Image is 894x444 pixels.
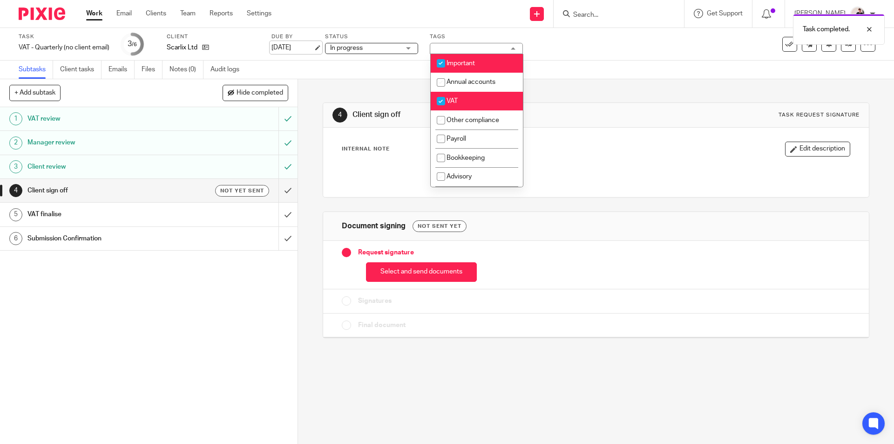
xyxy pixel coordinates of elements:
div: 3 [128,39,137,49]
p: Internal Note [342,145,390,153]
h1: Client sign off [27,184,189,198]
a: Client tasks [60,61,102,79]
label: Due by [271,33,313,41]
span: Hide completed [237,89,283,97]
span: Final document [358,321,406,330]
h1: Manager review [27,136,189,150]
div: VAT - Quarterly (no client email) [19,43,109,52]
button: Edit description [785,142,850,157]
span: Bookkeeping [447,155,485,161]
img: Pixie [19,7,65,20]
a: Work [86,9,102,18]
div: 4 [9,184,22,197]
div: 4 [332,108,347,123]
h1: Document signing [342,221,406,231]
button: Select and send documents [366,262,477,282]
div: 5 [9,208,22,221]
a: Team [180,9,196,18]
div: Not sent yet [413,220,467,232]
h1: VAT review [27,112,189,126]
h1: Submission Confirmation [27,232,189,246]
span: Request signature [358,248,414,257]
a: Email [116,9,132,18]
a: Subtasks [19,61,53,79]
label: Client [167,33,260,41]
div: 3 [9,160,22,173]
a: Settings [247,9,271,18]
p: Scarlix Ltd [167,43,197,52]
span: Signatures [358,296,392,306]
span: Payroll [447,136,466,142]
h1: Client sign off [352,110,616,120]
span: VAT [447,98,458,104]
span: Important [447,60,475,67]
button: + Add subtask [9,85,61,101]
img: AV307615.jpg [850,7,865,21]
span: Other compliance [447,117,499,123]
button: Hide completed [223,85,288,101]
label: Task [19,33,109,41]
span: In progress [330,45,363,51]
label: Status [325,33,418,41]
a: Clients [146,9,166,18]
a: Emails [108,61,135,79]
div: 1 [9,112,22,125]
div: 2 [9,137,22,150]
h1: VAT finalise [27,207,189,221]
label: Tags [430,33,523,41]
p: Task completed. [803,25,850,34]
small: /6 [132,42,137,47]
span: Annual accounts [447,79,495,85]
a: Reports [210,9,233,18]
h1: Client review [27,160,189,174]
a: Files [142,61,163,79]
div: Task request signature [779,111,860,119]
span: Advisory [447,173,472,180]
a: Audit logs [210,61,246,79]
span: Not yet sent [220,187,264,195]
div: 6 [9,232,22,245]
a: Notes (0) [169,61,203,79]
